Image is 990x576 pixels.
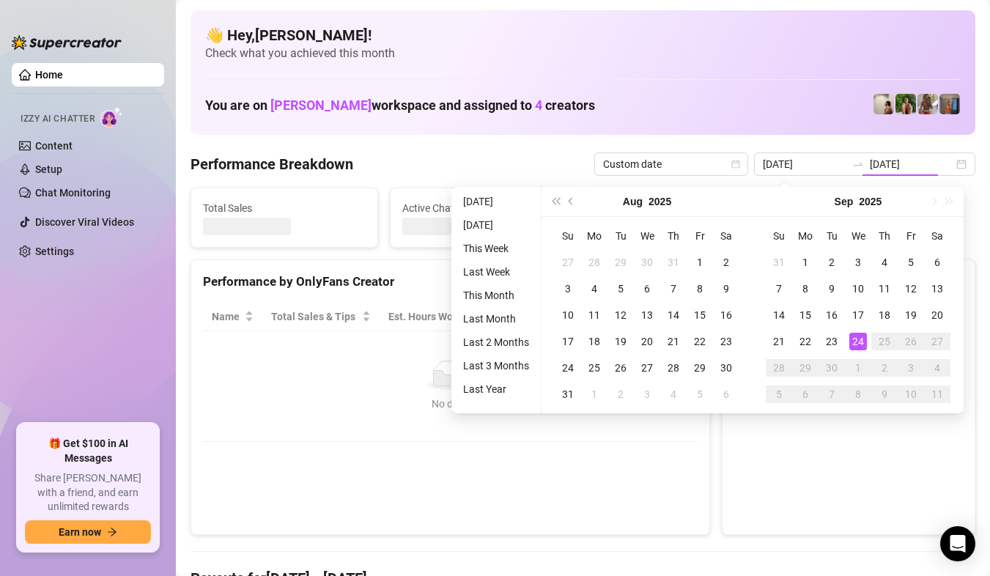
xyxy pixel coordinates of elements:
span: swap-right [852,158,864,170]
span: Total Sales & Tips [271,309,359,325]
span: Share [PERSON_NAME] with a friend, and earn unlimited rewards [25,471,151,514]
span: 4 [535,97,542,113]
div: No data [218,396,683,412]
span: Earn now [59,526,101,538]
h4: Performance Breakdown [191,154,353,174]
span: Chat Conversion [596,309,677,325]
img: Nathaniel [895,94,916,114]
a: Content [35,140,73,152]
button: Earn nowarrow-right [25,520,151,544]
img: Wayne [939,94,960,114]
span: [PERSON_NAME] [270,97,372,113]
span: calendar [731,160,740,169]
a: Home [35,69,63,81]
div: Open Intercom Messenger [940,526,975,561]
th: Total Sales & Tips [262,303,380,331]
a: Settings [35,245,74,257]
span: Total Sales [203,200,366,216]
img: AI Chatter [100,106,123,128]
th: Sales / Hour [498,303,587,331]
th: Name [203,303,262,331]
span: Custom date [603,153,739,175]
th: Chat Conversion [588,303,698,331]
a: Discover Viral Videos [35,216,134,228]
input: Start date [763,156,846,172]
span: arrow-right [107,527,117,537]
div: Est. Hours Worked [388,309,477,325]
span: Izzy AI Chatter [21,112,95,126]
span: to [852,158,864,170]
span: Messages Sent [602,200,764,216]
h4: 👋 Hey, [PERSON_NAME] ! [205,25,961,45]
img: Nathaniel [917,94,938,114]
a: Chat Monitoring [35,187,111,199]
a: Setup [35,163,62,175]
div: Sales by OnlyFans Creator [734,272,963,292]
span: Sales / Hour [506,309,566,325]
h1: You are on workspace and assigned to creators [205,97,595,114]
img: Ralphy [873,94,894,114]
span: Active Chats [402,200,565,216]
input: End date [870,156,953,172]
span: 🎁 Get $100 in AI Messages [25,437,151,465]
span: Check what you achieved this month [205,45,961,62]
div: Performance by OnlyFans Creator [203,272,698,292]
img: logo-BBDzfeDw.svg [12,35,122,50]
span: Name [212,309,242,325]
